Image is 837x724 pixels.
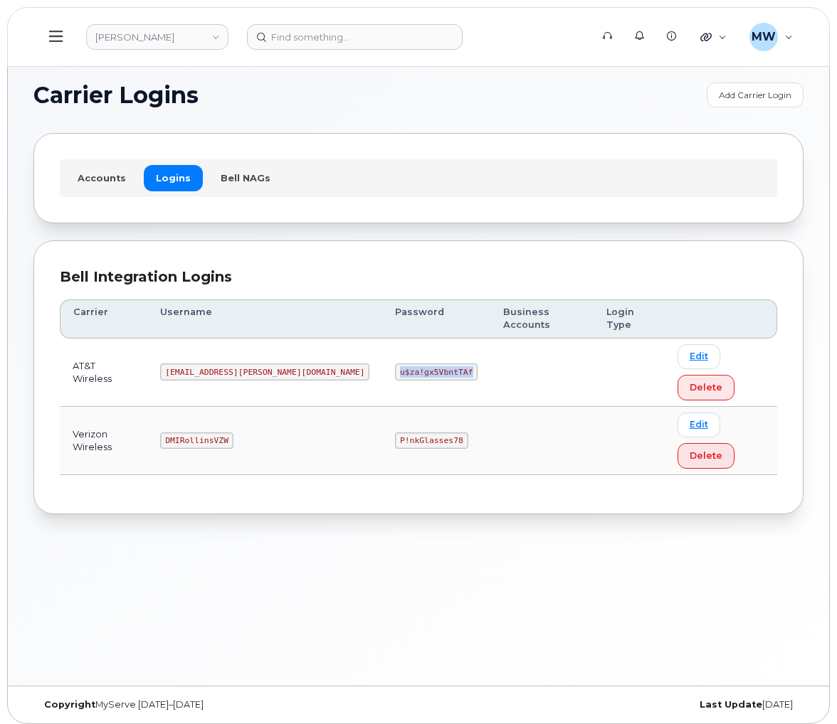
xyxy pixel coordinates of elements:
[678,344,720,369] a: Edit
[490,299,594,339] th: Business Accounts
[160,363,369,380] code: [EMAIL_ADDRESS][PERSON_NAME][DOMAIN_NAME]
[209,165,283,191] a: Bell NAGs
[395,432,468,449] code: P!nkGlasses78
[690,449,722,462] span: Delete
[700,699,762,710] strong: Last Update
[33,85,199,106] span: Carrier Logins
[690,380,722,394] span: Delete
[678,443,735,469] button: Delete
[147,299,382,339] th: Username
[60,339,147,407] td: AT&T Wireless
[678,375,735,400] button: Delete
[60,267,777,287] div: Bell Integration Logins
[678,412,720,437] a: Edit
[33,699,418,710] div: MyServe [DATE]–[DATE]
[60,299,147,339] th: Carrier
[160,432,233,449] code: DMIRollinsVZW
[382,299,490,339] th: Password
[395,363,478,380] code: u$za!gx5VbntTAf
[418,699,804,710] div: [DATE]
[60,407,147,475] td: Verizon Wireless
[594,299,664,339] th: Login Type
[65,165,138,191] a: Accounts
[707,82,804,107] a: Add Carrier Login
[144,165,203,191] a: Logins
[44,699,95,710] strong: Copyright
